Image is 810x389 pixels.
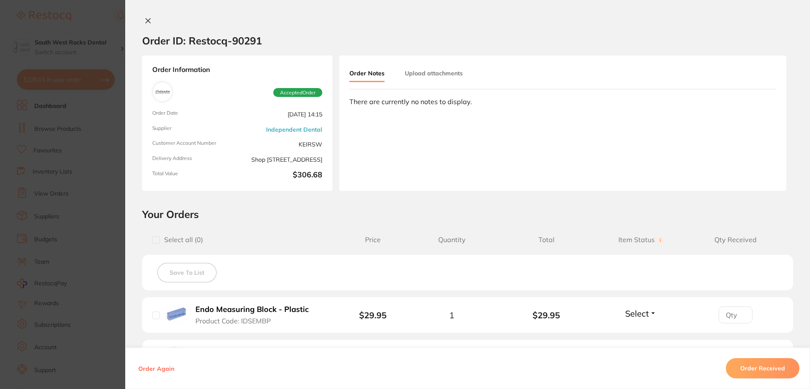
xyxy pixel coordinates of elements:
[349,98,776,105] div: There are currently no notes to display.
[152,125,234,134] span: Supplier
[341,236,404,244] span: Price
[193,305,318,326] button: Endo Measuring Block - Plastic Product Code: IDSEMBP
[142,208,793,221] h2: Your Orders
[152,140,234,149] span: Customer Account Number
[719,306,752,323] input: Qty
[594,236,689,244] span: Item Status
[157,263,217,282] button: Save To List
[152,66,322,75] strong: Order Information
[152,155,234,164] span: Delivery Address
[166,304,187,324] img: Endo Measuring Block - Plastic
[160,236,203,244] span: Select all ( 0 )
[241,110,322,119] span: [DATE] 14:15
[688,236,783,244] span: Qty Received
[273,88,322,97] span: Accepted Order
[166,347,185,365] img: Lip Retractors - Adult
[241,140,322,149] span: KEIRSW
[154,84,170,100] img: Independent Dental
[241,171,322,181] b: $306.68
[266,126,322,133] a: Independent Dental
[449,310,454,320] span: 1
[359,310,387,320] b: $29.95
[349,66,384,82] button: Order Notes
[726,358,799,378] button: Order Received
[195,317,271,325] span: Product Code: IDSEMBP
[625,308,649,319] span: Select
[152,171,234,181] span: Total Value
[623,308,659,319] button: Select
[241,155,322,164] span: Shop [STREET_ADDRESS]
[499,236,594,244] span: Total
[404,236,499,244] span: Quantity
[142,34,262,47] h2: Order ID: Restocq- 90291
[499,310,594,320] b: $29.95
[136,364,177,372] button: Order Again
[191,347,284,367] button: Lip Retractors - Adult Product Code: IDSA6120
[405,66,463,81] button: Upload attachments
[195,305,309,314] b: Endo Measuring Block - Plastic
[152,110,234,119] span: Order Date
